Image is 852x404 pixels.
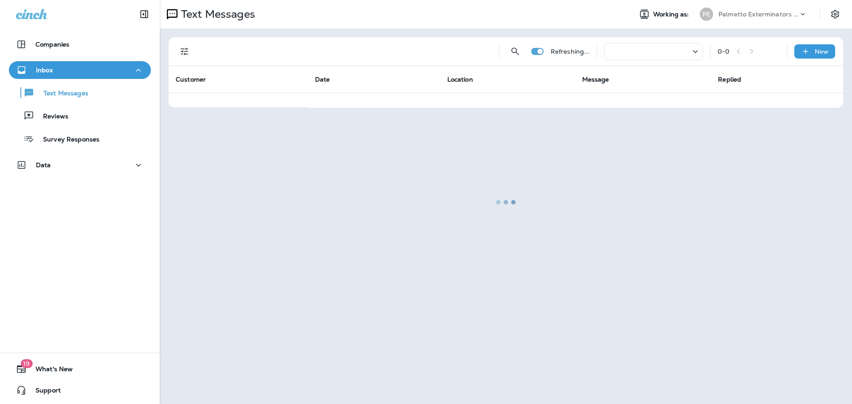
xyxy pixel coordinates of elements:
[35,90,88,98] p: Text Messages
[9,83,151,102] button: Text Messages
[815,48,828,55] p: New
[9,156,151,174] button: Data
[9,61,151,79] button: Inbox
[9,106,151,125] button: Reviews
[35,41,69,48] p: Companies
[132,5,157,23] button: Collapse Sidebar
[36,67,53,74] p: Inbox
[27,387,61,397] span: Support
[36,161,51,169] p: Data
[9,129,151,148] button: Survey Responses
[9,360,151,378] button: 19What's New
[27,365,73,376] span: What's New
[34,136,99,144] p: Survey Responses
[34,113,68,121] p: Reviews
[9,381,151,399] button: Support
[9,35,151,53] button: Companies
[20,359,32,368] span: 19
